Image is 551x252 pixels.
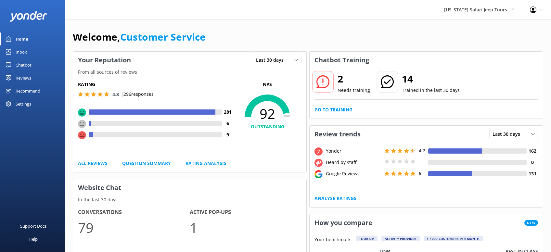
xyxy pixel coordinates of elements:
div: Support Docs [20,220,46,233]
div: Inbox [16,45,27,58]
a: All Reviews [78,160,108,167]
p: In the last 30 days [73,196,306,203]
h4: 131 [527,170,538,177]
div: Tourism [356,236,378,241]
p: Trained in the last 30 days [402,87,460,94]
h2: 14 [402,71,460,87]
h5: Rating [78,81,233,88]
div: Settings [16,97,31,110]
h3: Review trends [310,126,365,143]
h4: Active Pop-ups [190,208,301,217]
p: From all sources of reviews [73,69,306,76]
p: 79 [78,217,190,238]
h4: 9 [222,131,233,138]
p: Your benchmark: [314,236,352,244]
a: Analyse Ratings [314,195,356,202]
a: Question Summary [122,160,171,167]
h3: Website Chat [73,179,306,196]
h4: 281 [222,108,233,116]
h4: 6 [222,120,233,127]
p: NPS [233,81,301,88]
div: > 1000 customers per month [424,236,483,241]
h3: Chatbot Training [310,52,374,69]
img: yonder-white-logo.png [10,11,47,22]
div: Chatbot [16,58,32,71]
p: | 296 responses [121,91,154,98]
span: 92 [233,106,301,122]
h2: 2 [338,71,370,87]
a: Rating Analysis [186,160,226,167]
div: Google Reviews [324,170,383,177]
span: 5 [419,170,421,176]
h4: 162 [527,147,538,155]
div: Reviews [16,71,31,84]
h3: Your Reputation [73,52,136,69]
span: 4.7 [419,147,425,154]
div: Activity Provider [381,236,420,241]
span: Last 30 days [256,57,288,64]
h4: 0 [527,159,538,166]
div: Recommend [16,84,40,97]
div: Help [29,233,38,246]
div: Heard by staff [324,159,383,166]
span: New [524,220,538,226]
h4: OUTSTANDING [233,123,301,130]
a: Customer Service [120,30,206,44]
h1: Welcome, [73,29,206,45]
h4: Conversations [78,208,190,217]
span: Last 30 days [493,131,524,138]
a: Go to Training [314,106,352,113]
h3: How you compare [310,214,377,231]
span: [US_STATE] Safari Jeep Tours [444,6,507,13]
p: 1 [190,217,301,238]
span: 4.8 [112,91,119,97]
div: Home [16,32,28,45]
p: Needs training [338,87,370,94]
div: Yonder [324,147,383,155]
